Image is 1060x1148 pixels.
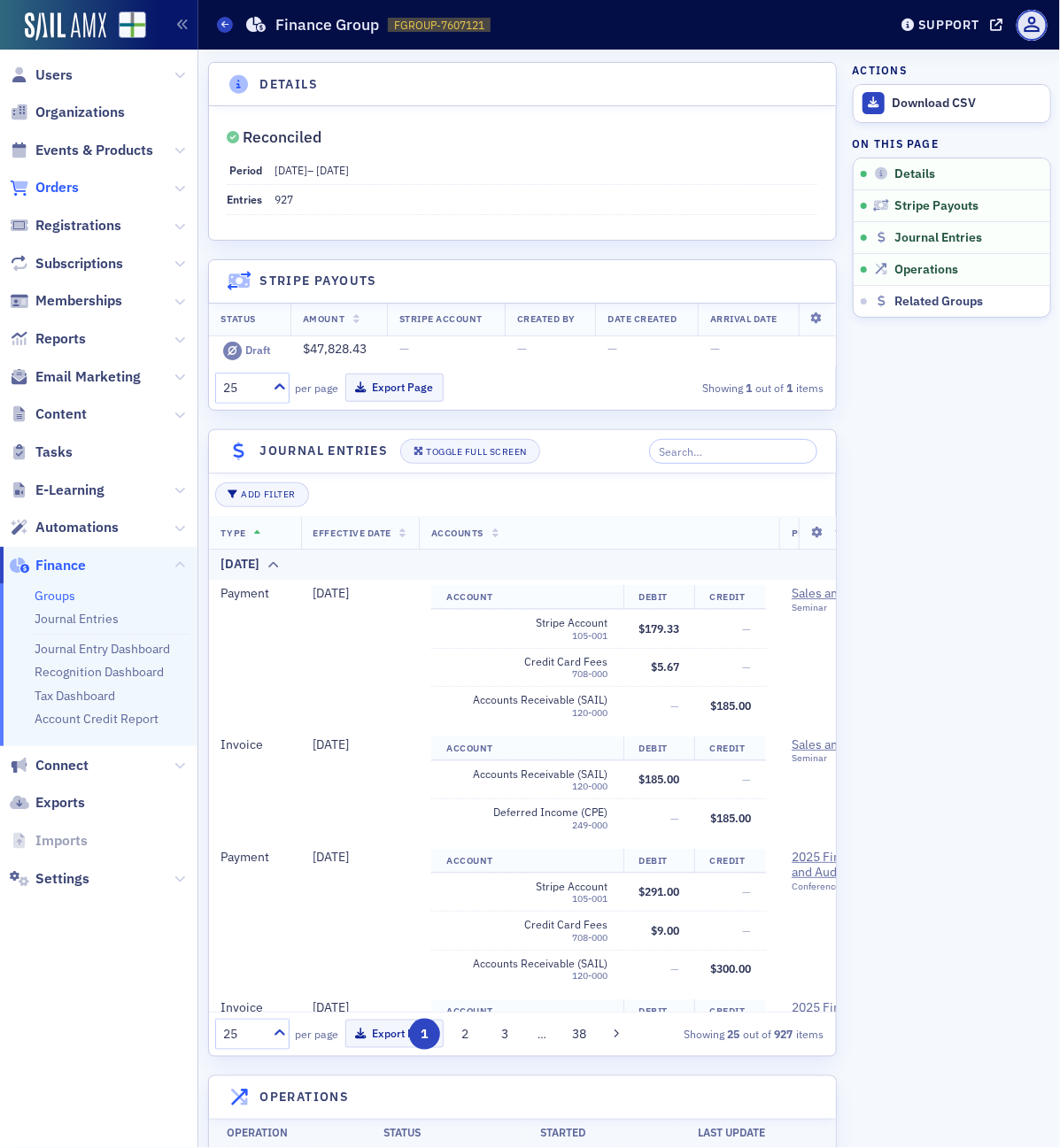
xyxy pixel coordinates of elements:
[710,312,778,325] span: Arrival Date
[446,970,607,982] div: 120-000
[400,439,540,464] button: Toggle Full Screen
[224,1025,263,1044] div: 25
[10,556,86,575] a: Finance
[296,380,339,396] label: per page
[303,341,367,357] span: $47,828.43
[221,312,256,325] span: Status
[35,756,89,775] span: Connect
[694,999,766,1024] th: Credit
[792,881,953,892] div: Conference
[446,616,607,629] span: Stripe Account
[35,588,75,604] a: Groups
[446,932,607,944] div: 708-000
[710,961,751,975] span: $300.00
[792,602,953,613] div: Seminar
[313,585,350,601] span: [DATE]
[743,380,755,396] strong: 1
[895,294,984,310] span: Related Groups
[35,869,89,889] span: Settings
[742,772,751,786] span: —
[792,850,953,881] a: 2025 Financial Accounting and Auditing Conference
[394,18,484,33] span: FGROUP-7607121
[221,527,246,539] span: Type
[35,664,164,680] a: Recognition Dashboard
[230,163,263,177] span: Period
[313,736,350,752] span: [DATE]
[35,711,159,727] a: Account Credit Report
[10,216,121,235] a: Registrations
[10,404,87,424] a: Content
[345,374,444,401] button: Export Page
[853,62,908,78] h4: Actions
[607,312,677,325] span: Date Created
[431,527,484,539] span: Accounts
[633,380,824,396] div: Showing out of items
[895,230,983,246] span: Journal Entries
[10,481,104,500] a: E-Learning
[10,793,85,813] a: Exports
[792,527,838,539] span: Product
[35,291,122,311] span: Memberships
[784,380,796,396] strong: 1
[638,772,679,786] span: $185.00
[517,312,576,325] span: Created By
[742,621,751,636] span: —
[313,999,350,1015] span: [DATE]
[221,555,260,574] div: [DATE]
[431,585,623,610] th: Account
[446,668,607,680] div: 708-000
[345,1020,444,1047] button: Export Page
[792,586,953,602] span: Sales and Use Tax Workshop
[724,1026,743,1042] strong: 25
[446,805,607,819] span: Deferred Income (CPE)
[35,216,121,235] span: Registrations
[366,1119,522,1148] th: Status
[623,585,695,610] th: Debit
[446,957,607,970] span: Accounts Receivable (SAIL)
[35,65,73,85] span: Users
[446,880,607,893] span: Stripe Account
[221,736,264,752] span: Invoice
[119,12,146,39] img: SailAMX
[224,379,263,397] div: 25
[228,192,263,206] span: Entries
[792,1000,953,1031] a: 2025 Financial Accounting and Auditing Conference
[450,1019,481,1050] button: 2
[275,14,379,35] h1: Finance Group
[275,163,350,177] span: –
[918,17,979,33] div: Support
[564,1019,595,1050] button: 38
[742,884,751,898] span: —
[209,1119,366,1148] th: Operation
[317,163,350,177] span: [DATE]
[710,341,720,357] span: —
[694,849,766,874] th: Credit
[426,447,526,457] div: Toggle Full Screen
[259,272,377,290] h4: Stripe Payouts
[446,707,607,719] div: 120-000
[35,329,86,349] span: Reports
[25,12,106,41] img: SailAMX
[490,1019,521,1050] button: 3
[215,482,309,507] button: Add Filter
[1017,10,1048,41] span: Profile
[638,621,679,636] span: $179.33
[431,736,623,761] th: Account
[623,999,695,1024] th: Debit
[607,341,617,357] span: —
[679,1119,836,1148] th: Last Update
[742,659,751,674] span: —
[633,1026,824,1042] div: Showing out of items
[35,367,141,387] span: Email Marketing
[446,918,607,931] span: Credit Card Fees
[10,178,79,197] a: Orders
[670,961,679,975] span: —
[313,527,391,539] span: Effective Date
[694,585,766,610] th: Credit
[35,611,119,627] a: Journal Entries
[399,341,409,357] span: —
[221,849,270,865] span: Payment
[10,291,122,311] a: Memberships
[10,367,141,387] a: Email Marketing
